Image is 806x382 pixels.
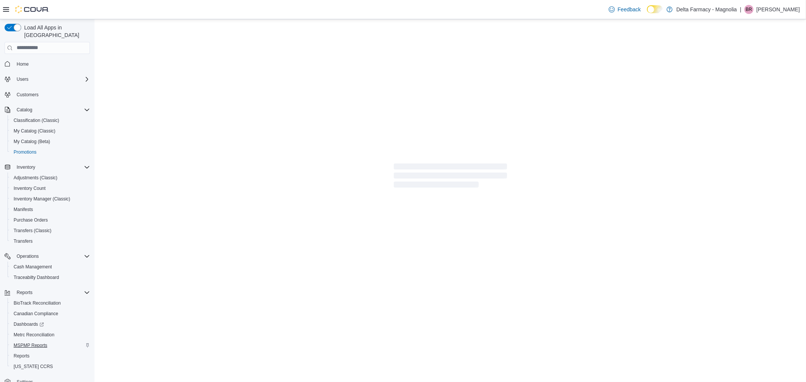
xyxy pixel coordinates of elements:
span: Operations [14,252,90,261]
button: Reports [14,288,36,297]
button: Adjustments (Classic) [8,173,93,183]
span: Reports [11,351,90,360]
button: Transfers (Classic) [8,225,93,236]
a: Inventory Manager (Classic) [11,194,73,203]
span: Promotions [14,149,37,155]
a: Customers [14,90,42,99]
a: Dashboards [11,320,47,329]
span: Adjustments (Classic) [14,175,57,181]
a: Cash Management [11,262,55,271]
a: Feedback [606,2,644,17]
span: Inventory [14,163,90,172]
button: Inventory Count [8,183,93,194]
button: MSPMP Reports [8,340,93,351]
button: Classification (Classic) [8,115,93,126]
a: Inventory Count [11,184,49,193]
span: Classification (Classic) [14,117,59,123]
span: Users [17,76,28,82]
span: Transfers (Classic) [14,228,51,234]
button: Reports [8,351,93,361]
a: Traceabilty Dashboard [11,273,62,282]
button: My Catalog (Beta) [8,136,93,147]
span: My Catalog (Beta) [11,137,90,146]
p: Delta Farmacy - Magnolia [676,5,737,14]
button: Manifests [8,204,93,215]
img: Cova [15,6,49,13]
span: BR [746,5,752,14]
button: Users [2,74,93,85]
button: Home [2,59,93,69]
span: MSPMP Reports [14,342,47,348]
button: Metrc Reconciliation [8,330,93,340]
span: Traceabilty Dashboard [14,274,59,280]
span: Inventory Count [11,184,90,193]
span: Manifests [11,205,90,214]
span: Users [14,75,90,84]
a: BioTrack Reconciliation [11,299,64,308]
span: Promotions [11,148,90,157]
span: My Catalog (Classic) [14,128,56,134]
span: Traceabilty Dashboard [11,273,90,282]
span: Transfers [14,238,32,244]
div: Brandon Riggio [744,5,753,14]
button: Transfers [8,236,93,246]
a: Metrc Reconciliation [11,330,57,339]
span: BioTrack Reconciliation [11,299,90,308]
span: Feedback [618,6,641,13]
button: Reports [2,287,93,298]
span: Load All Apps in [GEOGRAPHIC_DATA] [21,24,90,39]
span: Metrc Reconciliation [14,332,54,338]
span: BioTrack Reconciliation [14,300,61,306]
span: Home [14,59,90,69]
a: Reports [11,351,32,360]
span: Cash Management [14,264,52,270]
a: My Catalog (Classic) [11,126,59,136]
a: Transfers [11,237,36,246]
span: Reports [14,353,29,359]
button: Inventory Manager (Classic) [8,194,93,204]
span: Canadian Compliance [14,311,58,317]
a: Manifests [11,205,36,214]
p: | [740,5,741,14]
button: Operations [14,252,42,261]
span: Catalog [17,107,32,113]
span: [US_STATE] CCRS [14,364,53,370]
span: My Catalog (Beta) [14,139,50,145]
input: Dark Mode [647,5,663,13]
span: My Catalog (Classic) [11,126,90,136]
span: MSPMP Reports [11,341,90,350]
p: [PERSON_NAME] [756,5,800,14]
span: Classification (Classic) [11,116,90,125]
span: Canadian Compliance [11,309,90,318]
span: Inventory [17,164,35,170]
span: Home [17,61,29,67]
span: Metrc Reconciliation [11,330,90,339]
a: Purchase Orders [11,216,51,225]
span: Customers [14,90,90,99]
button: Cash Management [8,262,93,272]
button: Inventory [14,163,38,172]
span: Dashboards [14,321,44,327]
button: BioTrack Reconciliation [8,298,93,308]
span: Inventory Manager (Classic) [14,196,70,202]
button: Canadian Compliance [8,308,93,319]
span: Inventory Count [14,185,46,191]
button: Users [14,75,31,84]
button: Traceabilty Dashboard [8,272,93,283]
a: [US_STATE] CCRS [11,362,56,371]
button: Purchase Orders [8,215,93,225]
button: Customers [2,89,93,100]
a: My Catalog (Beta) [11,137,53,146]
span: Washington CCRS [11,362,90,371]
button: Catalog [14,105,35,114]
span: Inventory Manager (Classic) [11,194,90,203]
span: Cash Management [11,262,90,271]
span: Catalog [14,105,90,114]
span: Operations [17,253,39,259]
a: Transfers (Classic) [11,226,54,235]
span: Purchase Orders [14,217,48,223]
a: Canadian Compliance [11,309,61,318]
span: Reports [14,288,90,297]
span: Transfers (Classic) [11,226,90,235]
